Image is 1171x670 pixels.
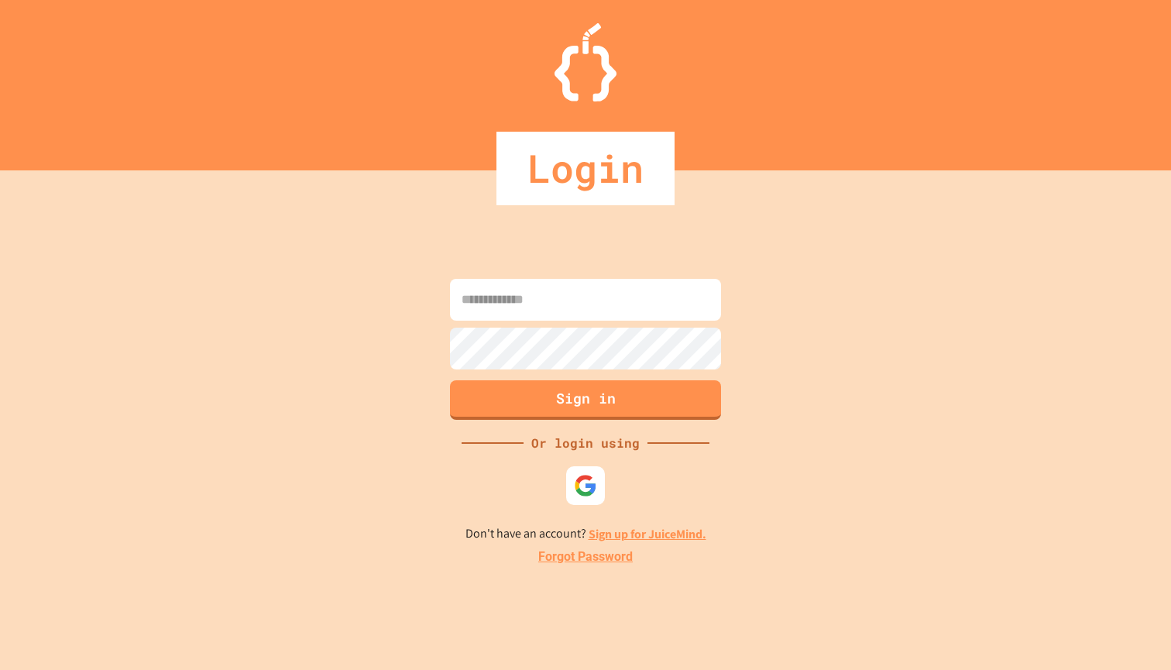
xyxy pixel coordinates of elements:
[524,434,647,452] div: Or login using
[574,474,597,497] img: google-icon.svg
[589,526,706,542] a: Sign up for JuiceMind.
[538,548,633,566] a: Forgot Password
[450,380,721,420] button: Sign in
[496,132,675,205] div: Login
[465,524,706,544] p: Don't have an account?
[555,23,616,101] img: Logo.svg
